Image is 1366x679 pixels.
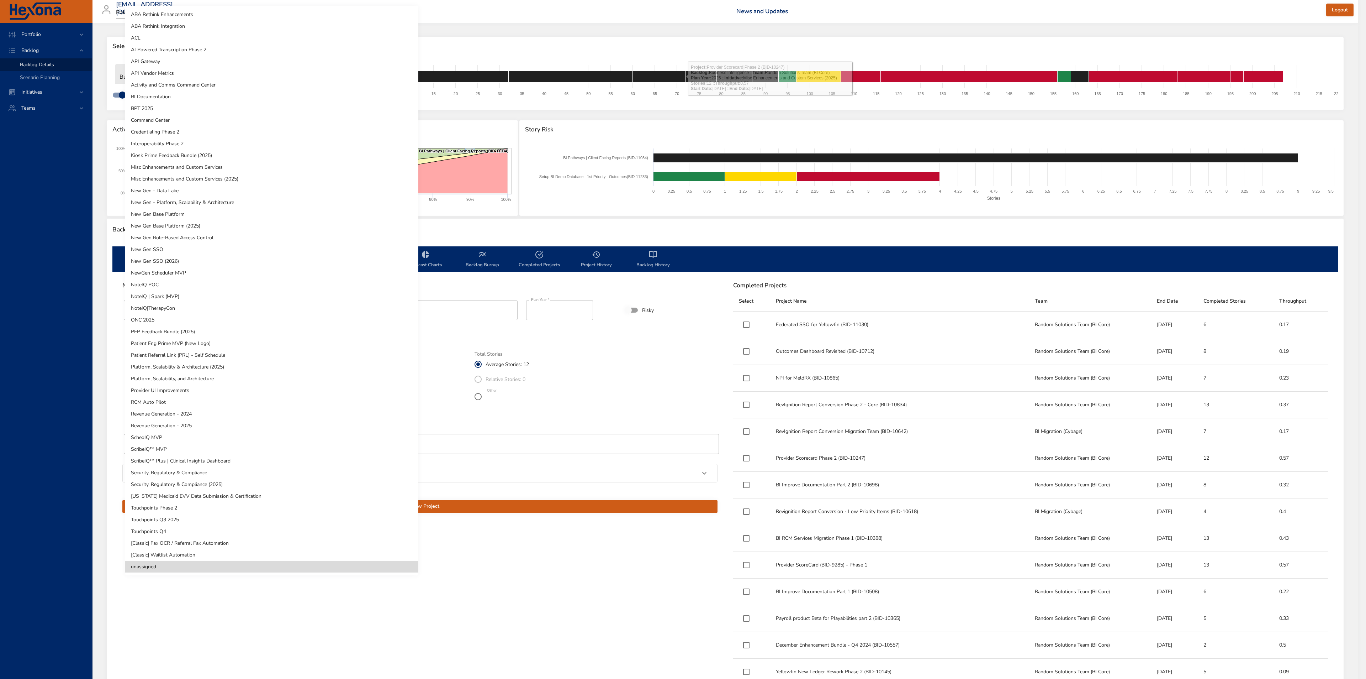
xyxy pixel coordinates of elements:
li: unassigned [125,561,418,573]
li: Command Center [125,114,418,126]
li: PEP Feedback Bundle (2025) [125,326,418,338]
li: AI Powered Transcription Phase 2 [125,44,418,56]
li: Kiosk Prime Feedback Bundle (2025) [125,150,418,161]
li: RCM Auto Pilot [125,396,418,408]
li: New Gen Role-Based Access Control [125,232,418,244]
li: SchedIQ MVP [125,432,418,443]
li: NoteIQ|TherapyCon [125,302,418,314]
li: New Gen Base Platform (2025) [125,220,418,232]
li: Provider UI Improvements [125,385,418,396]
li: Activity and Comms Command Center [125,79,418,91]
li: Security, Regulatory & Compliance (2025) [125,479,418,490]
li: Misc Enhancements and Custom Services [125,161,418,173]
li: Touchpoints Q4 [125,526,418,537]
li: BPT 2025 [125,103,418,114]
li: NewGen Scheduler MVP [125,267,418,279]
li: API Vendor Metrics [125,67,418,79]
li: Patient Referral Link (PRL) - Self Schedule [125,349,418,361]
li: API Gateway [125,56,418,67]
li: Platform, Scalability, and Architecture [125,373,418,385]
li: Interoperability Phase 2 [125,138,418,150]
li: New Gen - Data Lake [125,185,418,197]
li: ABA Rethink Integration [125,20,418,32]
li: Credentialing Phase 2 [125,126,418,138]
li: New Gen Base Platform [125,208,418,220]
li: New Gen - Platform, Scalability & Architecture [125,197,418,208]
li: Platform, Scalability & Architecture (2025) [125,361,418,373]
li: ABA Rethink Enhancements [125,9,418,20]
li: [Classic] Waitlist Automation [125,549,418,561]
li: [US_STATE] Medicaid EVV Data Submission & Certification [125,490,418,502]
li: BI Documentation [125,91,418,103]
li: Security, Regulatory & Compliance [125,467,418,479]
li: NoteIQ POC [125,279,418,291]
li: [Classic] Fax OCR / Referral Fax Automation [125,537,418,549]
li: Revenue Generation - 2025 [125,420,418,432]
li: ACL [125,32,418,44]
li: ScribeIQ™ MVP [125,443,418,455]
li: New Gen SSO (2026) [125,255,418,267]
li: ScribeIQ™ Plus | Clinical Insights Dashboard [125,455,418,467]
li: Touchpoints Q3 2025 [125,514,418,526]
li: ONC 2025 [125,314,418,326]
li: Patient Eng Prime MVP (New Logo) [125,338,418,349]
li: NoteIQ | Spark (MVP) [125,291,418,302]
li: New Gen SSO [125,244,418,255]
li: Revenue Generation - 2024 [125,408,418,420]
li: Touchpoints Phase 2 [125,502,418,514]
li: Misc Enhancements and Custom Services (2025) [125,173,418,185]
